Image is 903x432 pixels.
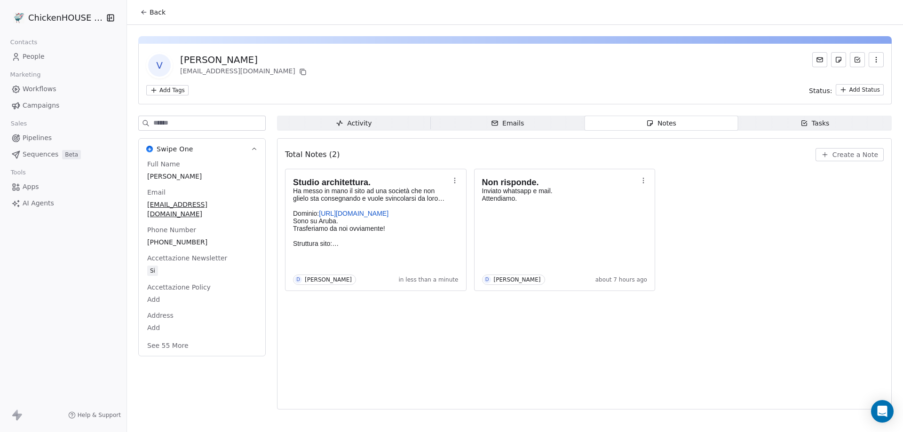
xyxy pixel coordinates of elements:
[7,117,31,131] span: Sales
[145,188,167,197] span: Email
[139,139,265,159] button: Swipe OneSwipe One
[180,53,309,66] div: [PERSON_NAME]
[11,10,100,26] button: ChickenHOUSE snc
[8,98,119,113] a: Campaigns
[399,276,459,283] span: in less than a minute
[68,411,121,419] a: Help & Support
[285,149,340,160] span: Total Notes (2)
[145,311,175,320] span: Address
[6,35,41,49] span: Contacts
[23,52,45,62] span: People
[8,179,119,195] a: Apps
[491,118,524,128] div: Emails
[296,276,300,283] div: D
[7,165,30,180] span: Tools
[8,81,119,97] a: Workflows
[809,86,832,95] span: Status:
[157,144,193,154] span: Swipe One
[8,49,119,64] a: People
[150,266,155,275] div: Si
[23,182,39,192] span: Apps
[23,101,59,110] span: Campaigns
[293,187,449,247] p: Ha messo in mano il sito ad una società che non glielo sta consegnando e vuole svincolarsi da lor...
[482,178,638,187] h1: Non risponde.
[145,283,213,292] span: Accettazione Policy
[336,118,372,128] div: Activity
[23,198,54,208] span: AI Agents
[832,150,878,159] span: Create a Note
[145,159,182,169] span: Full Name
[871,400,894,423] div: Open Intercom Messenger
[147,200,257,219] span: [EMAIL_ADDRESS][DOMAIN_NAME]
[816,148,884,161] button: Create a Note
[23,149,58,159] span: Sequences
[6,68,45,82] span: Marketing
[78,411,121,419] span: Help & Support
[62,150,81,159] span: Beta
[148,54,171,77] span: V
[135,4,171,21] button: Back
[595,276,647,283] span: about 7 hours ago
[139,159,265,356] div: Swipe OneSwipe One
[485,276,489,283] div: D
[28,12,103,24] span: ChickenHOUSE snc
[150,8,166,17] span: Back
[836,84,884,95] button: Add Status
[319,210,388,217] a: [URL][DOMAIN_NAME]
[147,295,257,304] span: Add
[8,130,119,146] a: Pipelines
[23,133,52,143] span: Pipelines
[180,66,309,78] div: [EMAIL_ADDRESS][DOMAIN_NAME]
[147,172,257,181] span: [PERSON_NAME]
[13,12,24,24] img: 4.jpg
[482,187,638,195] p: Inviato whatsapp e mail.
[142,337,194,354] button: See 55 More
[293,178,449,187] h1: Studio architettura.
[147,323,257,332] span: Add
[147,237,257,247] span: [PHONE_NUMBER]
[8,147,119,162] a: SequencesBeta
[146,85,189,95] button: Add Tags
[800,118,830,128] div: Tasks
[145,225,198,235] span: Phone Number
[305,276,352,283] div: [PERSON_NAME]
[23,84,56,94] span: Workflows
[145,253,229,263] span: Accettazione Newsletter
[8,196,119,211] a: AI Agents
[146,146,153,152] img: Swipe One
[494,276,541,283] div: [PERSON_NAME]
[482,195,638,202] p: Attendiamo.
